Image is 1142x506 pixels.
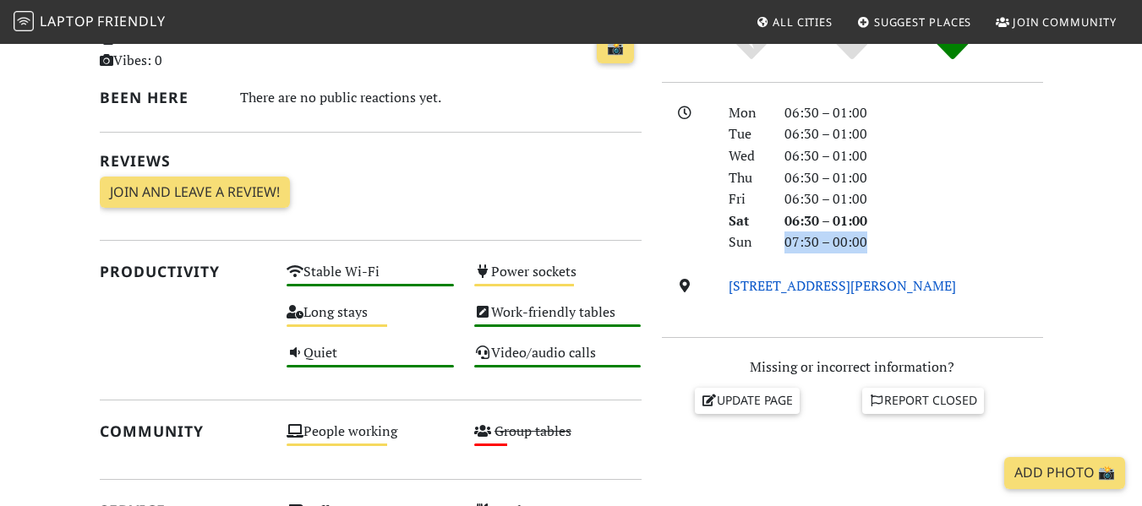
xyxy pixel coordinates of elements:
[100,263,267,280] h2: Productivity
[597,32,634,64] a: 📸
[100,29,267,72] p: Visits: 2 Vibes: 0
[719,167,774,189] div: Thu
[729,276,956,295] a: [STREET_ADDRESS][PERSON_NAME]
[774,145,1053,167] div: 06:30 – 01:00
[240,85,642,110] div: There are no public reactions yet.
[774,231,1053,253] div: 07:30 – 00:00
[774,188,1053,210] div: 06:30 – 01:00
[719,123,774,145] div: Tue
[989,7,1123,37] a: Join Community
[276,419,464,460] div: People working
[749,7,839,37] a: All Cities
[850,7,979,37] a: Suggest Places
[862,388,984,413] a: Report closed
[100,177,290,209] a: Join and leave a review!
[719,102,774,124] div: Mon
[40,12,95,30] span: Laptop
[464,340,652,381] div: Video/audio calls
[100,422,267,440] h2: Community
[662,356,1043,378] p: Missing or incorrect information?
[97,12,165,30] span: Friendly
[464,259,652,300] div: Power sockets
[14,8,166,37] a: LaptopFriendly LaptopFriendly
[719,231,774,253] div: Sun
[100,89,220,106] h2: Been here
[14,11,34,31] img: LaptopFriendly
[774,210,1053,232] div: 06:30 – 01:00
[874,14,972,30] span: Suggest Places
[276,340,464,381] div: Quiet
[774,167,1053,189] div: 06:30 – 01:00
[719,188,774,210] div: Fri
[276,259,464,300] div: Stable Wi-Fi
[774,102,1053,124] div: 06:30 – 01:00
[495,422,571,440] s: Group tables
[774,123,1053,145] div: 06:30 – 01:00
[719,210,774,232] div: Sat
[719,145,774,167] div: Wed
[1013,14,1117,30] span: Join Community
[100,152,642,170] h2: Reviews
[695,388,800,413] a: Update page
[276,300,464,340] div: Long stays
[464,300,652,340] div: Work-friendly tables
[773,14,833,30] span: All Cities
